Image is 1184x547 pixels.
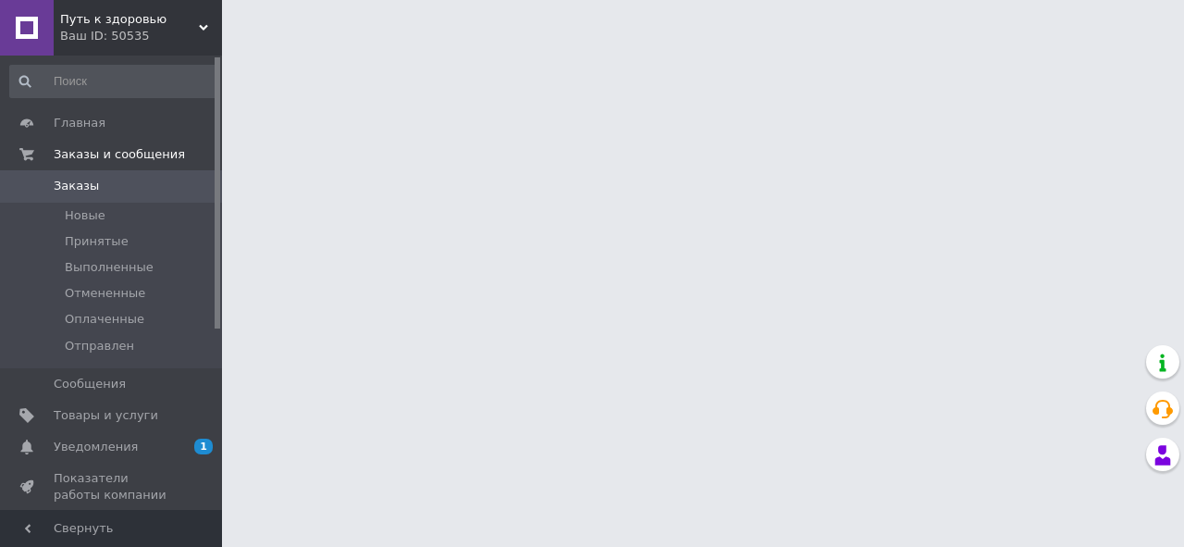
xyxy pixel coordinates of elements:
[54,470,171,503] span: Показатели работы компании
[65,259,154,276] span: Выполненные
[65,311,144,328] span: Оплаченные
[65,207,105,224] span: Новые
[65,285,145,302] span: Отмененные
[54,146,185,163] span: Заказы и сообщения
[54,178,99,194] span: Заказы
[9,65,218,98] input: Поиск
[54,376,126,392] span: Сообщения
[60,11,199,28] span: Путь к здоровью
[54,407,158,424] span: Товары и услуги
[54,439,138,455] span: Уведомления
[60,28,222,44] div: Ваш ID: 50535
[65,233,129,250] span: Принятые
[194,439,213,454] span: 1
[54,115,105,131] span: Главная
[65,338,134,354] span: Отправлен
